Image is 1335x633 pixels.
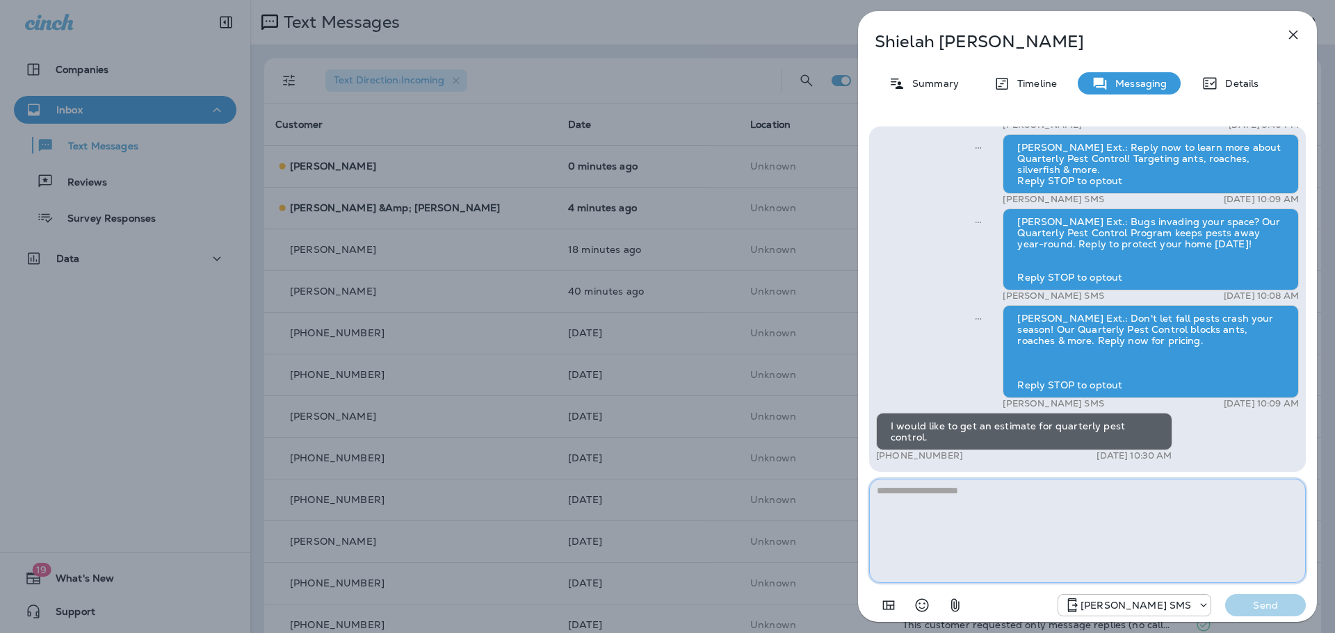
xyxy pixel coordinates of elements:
[1097,450,1172,461] p: [DATE] 10:30 AM
[1003,305,1299,398] div: [PERSON_NAME] Ext.: Don't let fall pests crash your season! Our Quarterly Pest Control blocks ant...
[905,78,959,89] p: Summary
[1108,78,1167,89] p: Messaging
[1218,78,1259,89] p: Details
[876,413,1172,450] div: I would like to get an estimate for quarterly pest control.
[1003,134,1299,194] div: [PERSON_NAME] Ext.: Reply now to learn more about Quarterly Pest Control! Targeting ants, roaches...
[1224,290,1299,302] p: [DATE] 10:08 AM
[1003,208,1299,290] div: [PERSON_NAME] Ext.: Bugs invading your space? Our Quarterly Pest Control Program keeps pests away...
[1081,600,1191,611] p: [PERSON_NAME] SMS
[908,591,936,619] button: Select an emoji
[875,32,1254,51] p: Shielah [PERSON_NAME]
[1003,194,1103,205] p: [PERSON_NAME] SMS
[975,311,982,324] span: Sent
[975,215,982,227] span: Sent
[975,140,982,153] span: Sent
[1003,398,1103,409] p: [PERSON_NAME] SMS
[1058,597,1211,614] div: +1 (757) 760-3335
[1003,290,1103,302] p: [PERSON_NAME] SMS
[1224,398,1299,409] p: [DATE] 10:09 AM
[1010,78,1057,89] p: Timeline
[875,591,903,619] button: Add in a premade template
[876,450,963,461] p: [PHONE_NUMBER]
[1224,194,1299,205] p: [DATE] 10:09 AM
